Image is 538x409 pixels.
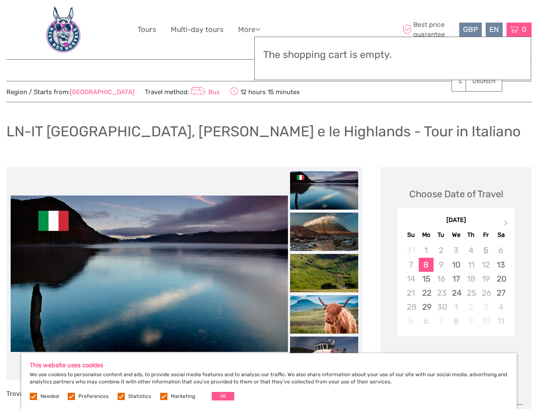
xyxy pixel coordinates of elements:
[145,86,220,98] span: Travel method:
[434,314,449,328] div: Not available Tuesday, October 7th, 2025
[403,243,418,257] div: Not available Sunday, August 31st, 2025
[400,20,457,39] span: Best price guarantee
[11,196,288,351] img: 1d7f68eada69430394daf5c5bf362099_main_slider.jpeg
[449,286,463,300] div: Choose Wednesday, September 24th, 2025
[434,243,449,257] div: Not available Tuesday, September 2nd, 2025
[40,6,86,53] img: 660-bd12cdf7-bf22-40b3-a2d0-3f373e959a83_logo_big.jpg
[78,393,109,400] label: Preferences
[419,229,434,241] div: Mo
[419,272,434,286] div: Choose Monday, September 15th, 2025
[403,258,418,272] div: Not available Sunday, September 7th, 2025
[463,286,478,300] div: Not available Thursday, September 25th, 2025
[478,243,493,257] div: Not available Friday, September 5th, 2025
[500,218,514,232] button: Next Month
[6,88,135,97] span: Region / Starts from:
[263,49,522,61] h3: The shopping cart is empty.
[463,25,478,34] span: GBP
[478,300,493,314] div: Not available Friday, October 3rd, 2025
[434,272,449,286] div: Not available Tuesday, September 16th, 2025
[434,229,449,241] div: Tu
[128,393,151,400] label: Statistics
[463,314,478,328] div: Not available Thursday, October 9th, 2025
[171,393,195,400] label: Marketing
[189,88,220,96] a: Bus
[98,13,108,23] button: Open LiveChat chat widget
[478,286,493,300] div: Not available Friday, September 26th, 2025
[290,171,358,210] img: 1d7f68eada69430394daf5c5bf362099_slider_thumbnail.jpeg
[463,300,478,314] div: Not available Thursday, October 2nd, 2025
[212,392,234,400] button: OK
[493,258,508,272] div: Choose Saturday, September 13th, 2025
[290,337,358,375] img: 5f67de05f95547909dd66f6e8e87c8c9_slider_thumbnail.jpeg
[493,272,508,286] div: Choose Saturday, September 20th, 2025
[466,74,502,89] a: Deutsch
[403,314,418,328] div: Not available Sunday, October 5th, 2025
[463,258,478,272] div: Not available Thursday, September 11th, 2025
[6,123,521,140] h1: LN-IT [GEOGRAPHIC_DATA], [PERSON_NAME] e le Highlands - Tour in Italiano
[40,393,59,400] label: Needed
[449,243,463,257] div: Not available Wednesday, September 3rd, 2025
[400,243,512,328] div: month 2025-09
[403,286,418,300] div: Not available Sunday, September 21st, 2025
[493,300,508,314] div: Choose Saturday, October 4th, 2025
[434,258,449,272] div: Not available Tuesday, September 9th, 2025
[12,15,96,22] p: We're away right now. Please check back later!
[238,23,260,36] a: More
[493,286,508,300] div: Choose Saturday, September 27th, 2025
[449,314,463,328] div: Choose Wednesday, October 8th, 2025
[403,229,418,241] div: Su
[419,314,434,328] div: Choose Monday, October 6th, 2025
[486,23,503,37] div: EN
[419,286,434,300] div: Choose Monday, September 22nd, 2025
[290,213,358,251] img: e77377659ac94d5b99dcf9dfdb92d56b_slider_thumbnail.jpeg
[463,243,478,257] div: Not available Thursday, September 4th, 2025
[171,23,224,36] a: Multi-day tours
[21,353,517,409] div: We use cookies to personalise content and ads, to provide social media features and to analyse ou...
[30,362,508,369] h5: This website uses cookies
[449,258,463,272] div: Choose Wednesday, September 10th, 2025
[419,258,434,272] div: Choose Monday, September 8th, 2025
[449,272,463,286] div: Choose Wednesday, September 17th, 2025
[449,229,463,241] div: We
[449,300,463,314] div: Choose Wednesday, October 1st, 2025
[230,86,300,98] span: 12 hours 15 minutes
[290,254,358,292] img: 03063602cb7b43a4961980a7447a655d_slider_thumbnail.jpeg
[434,300,449,314] div: Not available Tuesday, September 30th, 2025
[397,216,515,225] div: [DATE]
[419,243,434,257] div: Not available Monday, September 1st, 2025
[478,258,493,272] div: Not available Friday, September 12th, 2025
[478,272,493,286] div: Not available Friday, September 19th, 2025
[403,272,418,286] div: Not available Sunday, September 14th, 2025
[463,272,478,286] div: Not available Thursday, September 18th, 2025
[434,286,449,300] div: Not available Tuesday, September 23rd, 2025
[419,300,434,314] div: Choose Monday, September 29th, 2025
[478,314,493,328] div: Not available Friday, October 10th, 2025
[138,23,156,36] a: Tours
[463,229,478,241] div: Th
[521,25,528,34] span: 0
[493,229,508,241] div: Sa
[70,88,135,96] a: [GEOGRAPHIC_DATA]
[478,229,493,241] div: Fr
[290,295,358,334] img: e920c0ebc4de481a8d96c20bc5bdcc35_slider_thumbnail.jpeg
[403,300,418,314] div: Not available Sunday, September 28th, 2025
[452,74,481,89] a: $
[493,314,508,328] div: Choose Saturday, October 11th, 2025
[493,243,508,257] div: Not available Saturday, September 6th, 2025
[409,187,503,201] div: Choose Date of Travel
